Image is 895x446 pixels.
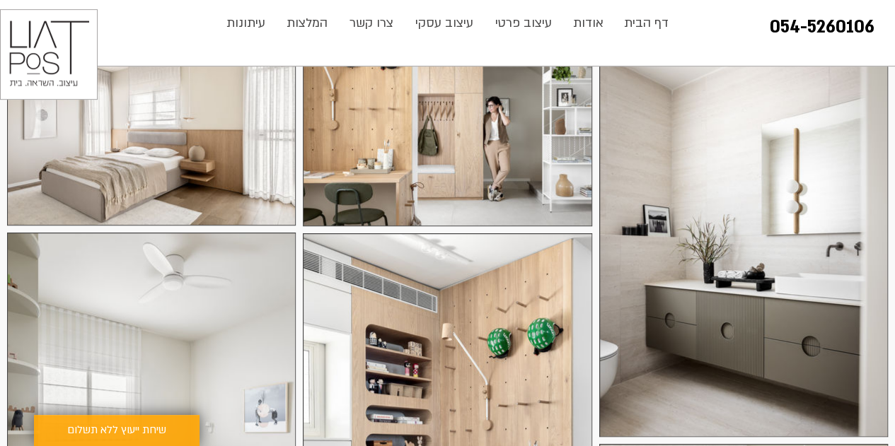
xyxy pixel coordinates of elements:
[219,9,272,37] p: עיתונות
[614,9,679,37] a: דף הבית
[34,415,200,446] a: שיחת ייעוץ ללא תשלום
[617,9,676,37] p: דף הבית
[342,9,400,37] p: צרו קשר
[408,9,480,37] p: עיצוב עסקי
[770,16,874,39] a: 054-5260106
[485,9,563,37] a: עיצוב פרטי
[276,9,339,37] a: המלצות
[563,9,614,37] a: אודות
[216,9,276,37] a: עיתונות
[405,9,485,37] a: עיצוב עסקי
[566,9,611,37] p: אודות
[279,9,335,37] p: המלצות
[215,9,680,37] nav: אתר
[488,9,559,37] p: עיצוב פרטי
[67,422,166,439] span: שיחת ייעוץ ללא תשלום
[339,9,405,37] a: צרו קשר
